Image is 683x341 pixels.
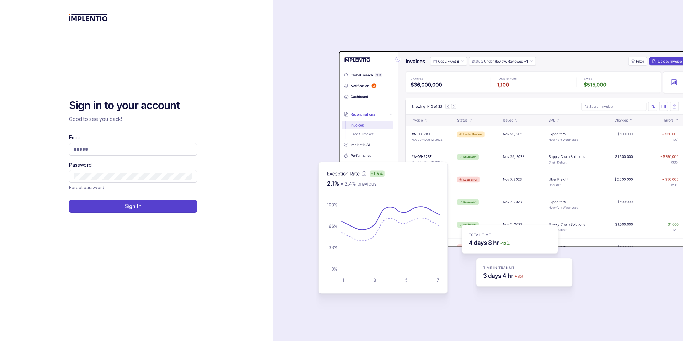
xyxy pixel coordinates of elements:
[69,98,197,113] h2: Sign in to your account
[69,161,92,169] label: Password
[69,134,80,141] label: Email
[69,116,197,123] p: Good to see you back!
[69,14,108,21] img: logo
[69,200,197,213] button: Sign In
[69,184,104,191] p: Forgot password
[125,203,142,210] p: Sign In
[69,184,104,191] a: Link Forgot password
